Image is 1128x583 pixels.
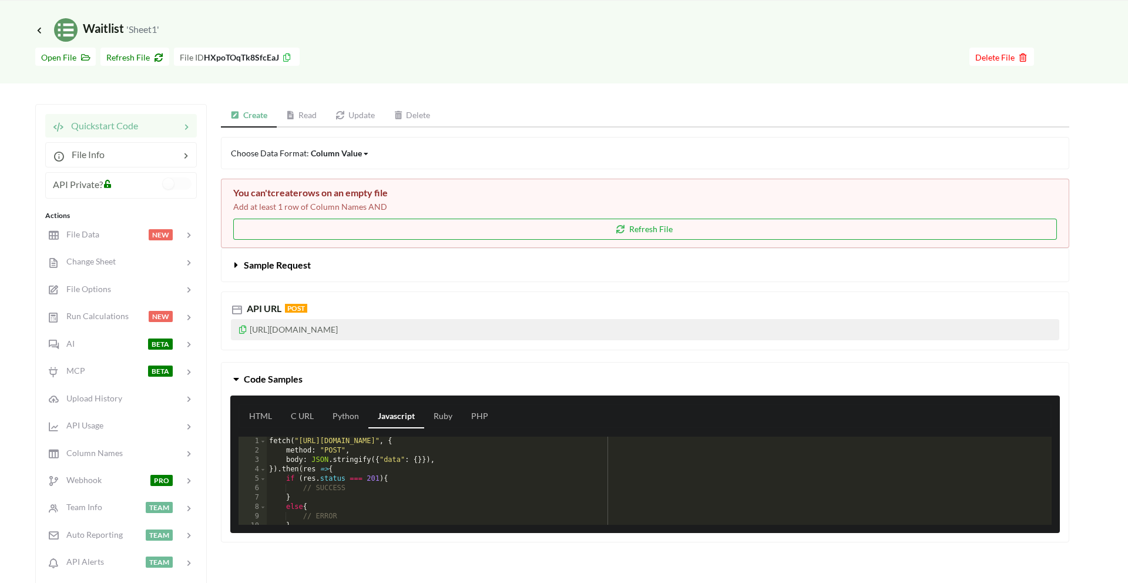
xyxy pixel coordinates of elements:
span: Change Sheet [59,256,116,266]
p: [URL][DOMAIN_NAME] [231,319,1059,340]
span: NEW [149,311,173,322]
div: 5 [239,474,267,484]
span: File Info [65,149,105,160]
a: Delete [384,104,440,128]
a: Python [323,405,368,428]
button: Sample Request [221,249,1069,282]
span: NEW [149,229,173,240]
div: 2 [239,446,267,455]
span: Code Samples [244,373,303,384]
span: Run Calculations [59,311,129,321]
div: 1 [239,437,267,446]
div: 8 [239,502,267,512]
a: Read [277,104,327,128]
span: Auto Reporting [59,530,123,540]
a: HTML [240,405,281,428]
span: Refresh File [106,52,163,62]
a: Ruby [424,405,462,428]
div: You can't create rows on an empty file [233,187,1057,199]
button: Delete File [969,48,1034,66]
div: Column Value [311,147,362,159]
div: 6 [239,484,267,493]
span: PRO [150,475,173,486]
img: /static/media/sheets.7a1b7961.svg [54,18,78,42]
span: Choose Data Format: [231,148,370,158]
span: Team Info [59,502,102,512]
a: Update [326,104,384,128]
span: File Options [59,284,111,294]
span: Sample Request [244,259,311,270]
span: MCP [59,366,85,376]
span: POST [285,304,307,313]
a: Javascript [368,405,424,428]
div: Actions [45,210,197,221]
button: Open File [35,48,96,66]
span: Delete File [975,52,1028,62]
span: BETA [148,339,173,350]
button: Refresh File [233,219,1057,240]
span: API Alerts [59,557,104,567]
span: API URL [244,303,281,314]
a: Create [221,104,277,128]
span: File Data [59,229,99,239]
span: TEAM [146,557,173,568]
div: 7 [239,493,267,502]
span: Waitlist [35,21,159,35]
span: TEAM [146,502,173,513]
span: Open File [41,52,90,62]
span: File ID [180,52,204,62]
p: Add at least 1 row of Column Names AND [233,201,1057,213]
span: Quickstart Code [64,120,138,131]
span: Column Names [59,448,123,458]
b: HXpoTOqTk8SfcEaJ [204,52,279,62]
button: Code Samples [221,363,1069,396]
div: 10 [239,521,267,531]
div: 3 [239,455,267,465]
span: API Usage [59,420,103,430]
div: 9 [239,512,267,521]
span: AI [59,339,75,349]
span: BETA [148,366,173,377]
small: 'Sheet1' [126,24,159,35]
span: Upload History [59,393,122,403]
a: PHP [462,405,498,428]
span: Webhook [59,475,102,485]
span: TEAM [146,530,173,541]
button: Refresh File [100,48,169,66]
span: API Private? [53,179,103,190]
div: 4 [239,465,267,474]
a: C URL [281,405,323,428]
